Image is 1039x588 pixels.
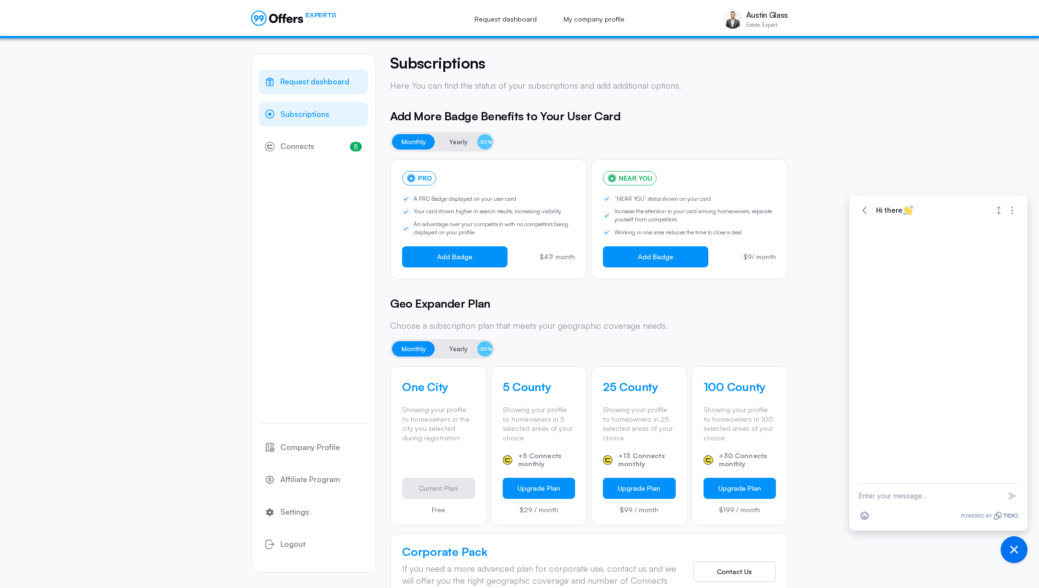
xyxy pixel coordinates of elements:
[638,253,673,261] span: Add Badge
[746,22,788,28] p: Estate Expert
[280,76,349,88] span: Request dashboard
[259,435,368,460] a: Company Profile
[603,378,676,395] h4: 25 County
[392,134,436,150] button: Monthly
[259,467,368,492] a: Affiliate Program
[503,507,576,513] p: $29 / month
[540,254,575,260] p: $47 / month
[390,320,788,332] p: Choose a subscription plan that meets your geographic coverage needs.
[437,253,473,261] span: Add Badge
[390,295,788,312] h5: Geo Expander Plan
[390,80,788,92] p: Here You can find the status of your subscriptions and add additional options.
[503,378,576,395] h4: 5 County
[503,478,576,499] button: Upgrade Plan
[503,405,576,442] p: Showing your profile to homeowners in 5 selected areas of your choice
[704,405,776,442] p: Showing your profile to homeowners in 100 selected areas of your choice
[746,11,788,20] p: Austin Glass
[280,473,340,486] span: Affiliate Program
[704,478,776,499] button: Upgrade Plan
[390,107,788,125] h5: Add More Badge Benefits to Your User Card
[414,208,561,216] span: Your card shown higher in search results, increasing visibility
[402,343,426,355] span: Monthly
[723,10,742,29] img: Austin Glass
[477,134,493,150] span: -30%
[402,507,475,513] p: Free
[603,246,708,267] button: Add Badge
[280,140,314,153] span: Connects
[402,246,508,267] button: Add Badge
[280,506,309,519] span: Settings
[603,405,676,442] p: Showing your profile to homeowners in 25 selected areas of your choice
[259,134,368,159] a: Connects5
[259,102,368,127] a: Subscriptions
[402,478,475,499] button: Current Plan
[414,195,516,203] span: A PRO Badge displayed on your user card
[603,478,676,499] button: Upgrade Plan
[553,9,635,30] a: My company profile
[518,452,576,468] span: +5 Connects monthly
[418,175,432,182] span: PRO
[280,108,329,121] span: Subscriptions
[402,378,475,395] h4: One City
[619,175,652,182] span: NEAR YOU
[693,561,776,582] button: Contact Us
[251,11,336,26] a: EXPERTS
[390,54,788,72] h4: Subscriptions
[402,136,426,148] span: Monthly
[305,11,336,20] span: EXPERTS
[603,507,676,513] p: $99 / month
[280,538,305,551] span: Logout
[259,500,368,525] a: Settings
[350,142,362,151] span: 5
[719,452,776,468] span: +30 Connects monthly
[392,341,436,357] button: Monthly
[704,378,776,395] h4: 100 County
[464,9,547,30] a: Request dashboard
[402,545,678,559] h4: Corporate Pack
[449,343,468,355] span: Yearly
[439,134,493,150] button: Yearly-30%
[280,441,340,454] span: Company Profile
[704,507,776,513] p: $199 / month
[614,208,776,224] span: Increase the attention to your card among homeowners, separate yourself from competitors
[743,254,776,260] p: $9 / month
[477,341,493,357] span: -30%
[259,69,368,94] a: Request dashboard
[618,452,676,468] span: +13 Connects monthly
[439,341,493,357] button: Yearly-30%
[414,220,575,237] span: An advantage over your competition with no competitors being displayed on your profile
[259,532,368,557] button: Logout
[614,195,711,203] span: “NEAR YOU” status shown on your card
[402,405,475,442] p: Showing your profile to homeowners in the city you selected during registration
[449,136,468,148] span: Yearly
[614,229,742,237] span: Working in one area reduces the time to close a deal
